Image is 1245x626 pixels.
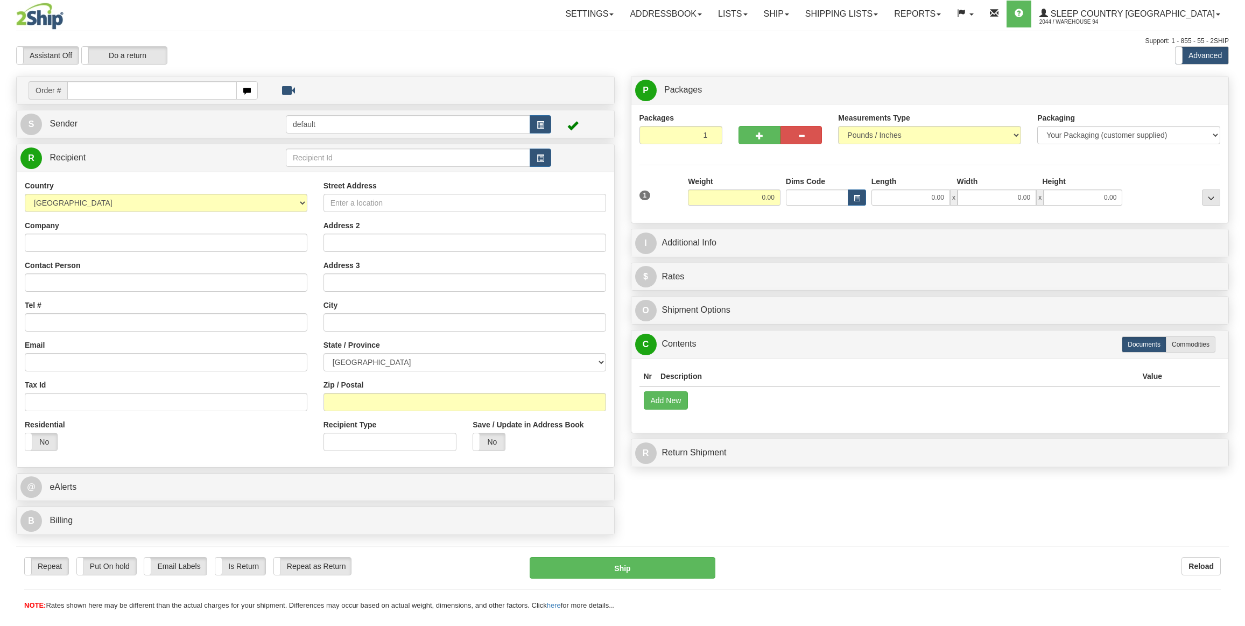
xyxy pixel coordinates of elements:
[286,149,530,167] input: Recipient Id
[20,510,610,532] a: B Billing
[635,80,657,101] span: P
[547,601,561,609] a: here
[635,299,1225,321] a: OShipment Options
[323,300,337,311] label: City
[25,433,57,451] label: No
[473,419,583,430] label: Save / Update in Address Book
[688,176,713,187] label: Weight
[950,189,958,206] span: x
[622,1,710,27] a: Addressbook
[1188,562,1214,571] b: Reload
[557,1,622,27] a: Settings
[710,1,755,27] a: Lists
[1220,258,1244,368] iframe: chat widget
[639,112,674,123] label: Packages
[16,3,64,30] img: logo2044.jpg
[639,191,651,200] span: 1
[1166,336,1215,353] label: Commodities
[323,194,606,212] input: Enter a location
[1042,176,1066,187] label: Height
[25,340,45,350] label: Email
[25,260,80,271] label: Contact Person
[20,476,610,498] a: @ eAlerts
[50,482,76,491] span: eAlerts
[16,37,1229,46] div: Support: 1 - 855 - 55 - 2SHIP
[1122,336,1166,353] label: Documents
[25,300,41,311] label: Tel #
[25,558,68,575] label: Repeat
[797,1,886,27] a: Shipping lists
[25,180,54,191] label: Country
[838,112,910,123] label: Measurements Type
[17,47,79,64] label: Assistant Off
[635,442,657,464] span: R
[1202,189,1220,206] div: ...
[323,220,360,231] label: Address 2
[635,79,1225,101] a: P Packages
[82,47,167,64] label: Do a return
[323,180,377,191] label: Street Address
[656,367,1138,386] th: Description
[323,419,377,430] label: Recipient Type
[1181,557,1221,575] button: Reload
[29,81,67,100] span: Order #
[144,558,207,575] label: Email Labels
[1176,47,1228,64] label: Advanced
[25,419,65,430] label: Residential
[20,114,42,135] span: S
[20,476,42,498] span: @
[957,176,978,187] label: Width
[473,433,505,451] label: No
[77,558,136,575] label: Put On hold
[274,558,351,575] label: Repeat as Return
[323,260,360,271] label: Address 3
[20,510,42,532] span: B
[1031,1,1228,27] a: Sleep Country [GEOGRAPHIC_DATA] 2044 / Warehouse 94
[871,176,897,187] label: Length
[25,220,59,231] label: Company
[644,391,688,410] button: Add New
[756,1,797,27] a: Ship
[24,601,46,609] span: NOTE:
[635,334,657,355] span: C
[639,367,657,386] th: Nr
[635,232,1225,254] a: IAdditional Info
[1138,367,1166,386] th: Value
[635,333,1225,355] a: CContents
[530,557,716,579] button: Ship
[1037,112,1075,123] label: Packaging
[16,601,1229,611] div: Rates shown here may be different than the actual charges for your shipment. Differences may occu...
[886,1,949,27] a: Reports
[1039,17,1120,27] span: 2044 / Warehouse 94
[1036,189,1044,206] span: x
[635,266,657,287] span: $
[20,147,42,169] span: R
[25,379,46,390] label: Tax Id
[323,379,364,390] label: Zip / Postal
[664,85,702,94] span: Packages
[323,340,380,350] label: State / Province
[635,442,1225,464] a: RReturn Shipment
[635,300,657,321] span: O
[50,153,86,162] span: Recipient
[215,558,265,575] label: Is Return
[50,516,73,525] span: Billing
[635,233,657,254] span: I
[20,113,286,135] a: S Sender
[786,176,825,187] label: Dims Code
[1048,9,1215,18] span: Sleep Country [GEOGRAPHIC_DATA]
[20,147,256,169] a: R Recipient
[635,266,1225,288] a: $Rates
[50,119,78,128] span: Sender
[286,115,530,133] input: Sender Id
